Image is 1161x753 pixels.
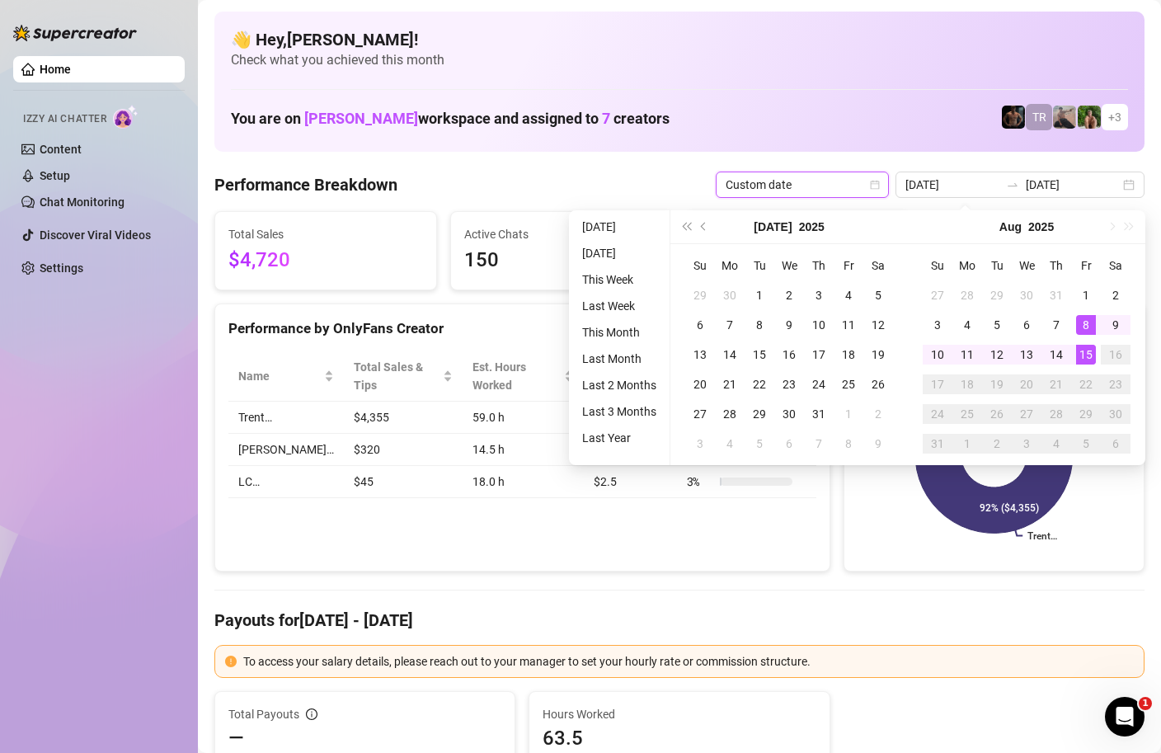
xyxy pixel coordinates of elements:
th: Total Sales & Tips [344,351,463,402]
th: We [1012,251,1041,280]
td: 2025-08-08 [1071,310,1101,340]
div: 10 [809,315,829,335]
td: 2025-08-28 [1041,399,1071,429]
div: 25 [839,374,858,394]
td: 2025-07-05 [863,280,893,310]
div: 8 [750,315,769,335]
span: TR [1032,108,1046,126]
li: [DATE] [576,243,663,263]
td: 2025-07-29 [982,280,1012,310]
span: 3 % [687,473,713,491]
td: 2025-07-16 [774,340,804,369]
td: 2025-08-15 [1071,340,1101,369]
td: 2025-07-28 [952,280,982,310]
td: 2025-08-05 [982,310,1012,340]
td: 2025-08-09 [1101,310,1130,340]
div: 29 [1076,404,1096,424]
td: 2025-08-07 [1041,310,1071,340]
button: Choose a month [754,210,792,243]
td: 2025-08-24 [923,399,952,429]
td: 2025-07-27 [923,280,952,310]
span: 1 [1139,697,1152,710]
div: 18 [957,374,977,394]
div: 21 [1046,374,1066,394]
td: 2025-07-03 [804,280,834,310]
img: LC [1053,106,1076,129]
span: Custom date [726,172,879,197]
td: 2025-07-15 [745,340,774,369]
td: 2025-07-09 [774,310,804,340]
div: 9 [1106,315,1126,335]
th: Tu [745,251,774,280]
td: 2025-08-17 [923,369,952,399]
th: We [774,251,804,280]
img: Trent [1002,106,1025,129]
td: 2025-07-17 [804,340,834,369]
a: Content [40,143,82,156]
span: Active Chats [464,225,659,243]
span: Total Sales & Tips [354,358,439,394]
td: 2025-08-02 [863,399,893,429]
h4: Payouts for [DATE] - [DATE] [214,609,1145,632]
div: 25 [957,404,977,424]
th: Tu [982,251,1012,280]
div: 2 [1106,285,1126,305]
div: 5 [1076,434,1096,454]
td: 2025-09-03 [1012,429,1041,459]
td: 2025-08-13 [1012,340,1041,369]
td: 2025-09-05 [1071,429,1101,459]
div: 27 [690,404,710,424]
td: $320 [344,434,463,466]
th: Su [685,251,715,280]
div: 6 [779,434,799,454]
div: 6 [1106,434,1126,454]
td: 2025-08-10 [923,340,952,369]
div: 11 [957,345,977,365]
div: 30 [1017,285,1036,305]
div: 20 [690,374,710,394]
input: End date [1026,176,1120,194]
img: AI Chatter [113,105,139,129]
h4: 👋 Hey, [PERSON_NAME] ! [231,28,1128,51]
td: 2025-07-26 [863,369,893,399]
span: to [1006,178,1019,191]
span: 63.5 [543,725,816,751]
td: 2025-08-04 [952,310,982,340]
div: 22 [750,374,769,394]
div: 23 [1106,374,1126,394]
span: + 3 [1108,108,1121,126]
td: 2025-07-11 [834,310,863,340]
span: Check what you achieved this month [231,51,1128,69]
iframe: Intercom live chat [1105,697,1145,737]
td: 2025-08-23 [1101,369,1130,399]
td: 2025-07-18 [834,340,863,369]
button: Choose a year [799,210,825,243]
div: 1 [957,434,977,454]
td: 2025-08-25 [952,399,982,429]
th: Mo [952,251,982,280]
div: 1 [839,404,858,424]
div: 26 [987,404,1007,424]
td: 18.0 h [463,466,584,498]
span: [PERSON_NAME] [304,110,418,127]
td: 2025-08-16 [1101,340,1130,369]
td: 2025-08-07 [804,429,834,459]
div: 27 [1017,404,1036,424]
div: 28 [1046,404,1066,424]
div: 9 [779,315,799,335]
td: 2025-07-13 [685,340,715,369]
td: 2025-08-08 [834,429,863,459]
div: 30 [720,285,740,305]
th: Sa [1101,251,1130,280]
div: 1 [1076,285,1096,305]
div: 10 [928,345,947,365]
div: 3 [690,434,710,454]
div: 5 [868,285,888,305]
td: 2025-09-04 [1041,429,1071,459]
img: Nathaniel [1078,106,1101,129]
button: Last year (Control + left) [677,210,695,243]
div: 22 [1076,374,1096,394]
td: 2025-07-02 [774,280,804,310]
div: 5 [987,315,1007,335]
span: Izzy AI Chatter [23,111,106,127]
